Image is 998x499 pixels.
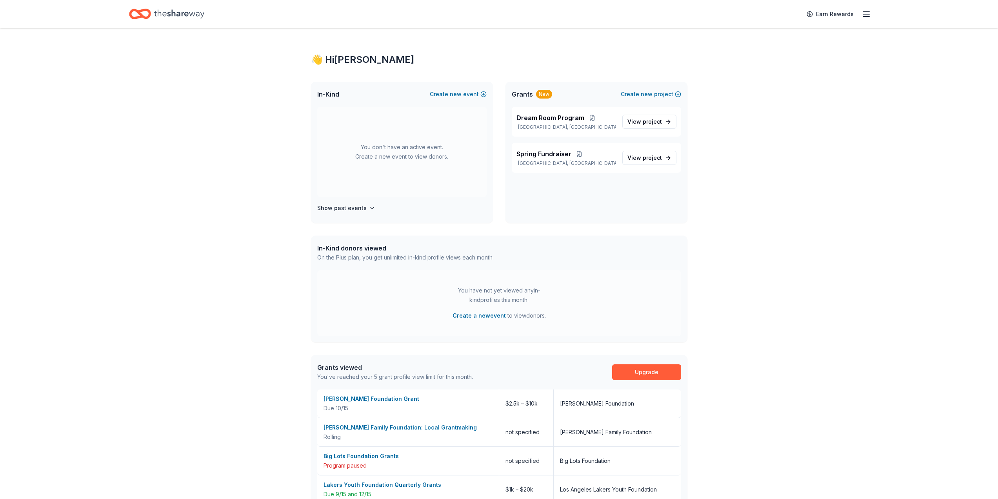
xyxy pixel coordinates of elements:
div: Program paused [324,461,493,470]
span: new [450,90,462,99]
div: Rolling [324,432,493,442]
div: Big Lots Foundation Grants [324,451,493,461]
div: $2.5k – $10k [499,389,554,418]
span: View [627,117,662,126]
button: Show past events [317,203,375,213]
div: Grants viewed [317,363,473,372]
button: Create a newevent [453,311,506,320]
button: Createnewevent [430,90,487,99]
div: You've reached your 5 grant profile view limit for this month. [317,372,473,382]
div: You don't have an active event. Create a new event to view donors. [317,107,487,197]
div: Big Lots Foundation [560,456,611,466]
span: In-Kind [317,90,339,99]
div: not specified [499,447,554,475]
div: [PERSON_NAME] Foundation Grant [324,394,493,404]
a: Upgrade [612,364,681,380]
div: not specified [499,418,554,446]
a: Home [129,5,204,23]
div: [PERSON_NAME] Foundation [560,399,634,408]
div: [PERSON_NAME] Family Foundation: Local Grantmaking [324,423,493,432]
span: new [641,90,653,99]
div: In-Kind donors viewed [317,243,494,253]
button: Createnewproject [621,90,681,99]
span: View [627,153,662,163]
div: 👋 Hi [PERSON_NAME] [311,53,687,66]
div: On the Plus plan, you get unlimited in-kind profile views each month. [317,253,494,262]
a: View project [622,115,676,129]
div: New [536,90,552,99]
div: Los Angeles Lakers Youth Foundation [560,485,657,494]
p: [GEOGRAPHIC_DATA], [GEOGRAPHIC_DATA] [516,160,616,166]
span: Dream Room Program [516,113,584,122]
span: project [643,118,662,125]
p: [GEOGRAPHIC_DATA], [GEOGRAPHIC_DATA] [516,124,616,130]
div: Due 10/15 [324,404,493,413]
span: project [643,154,662,161]
div: Due 9/15 and 12/15 [324,490,493,499]
a: View project [622,151,676,165]
div: Lakers Youth Foundation Quarterly Grants [324,480,493,490]
span: Grants [512,90,533,99]
div: [PERSON_NAME] Family Foundation [560,428,652,437]
span: Spring Fundraiser [516,149,571,159]
a: Earn Rewards [802,7,858,21]
div: You have not yet viewed any in-kind profiles this month. [450,286,548,305]
span: to view donors . [453,311,546,320]
h4: Show past events [317,203,367,213]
